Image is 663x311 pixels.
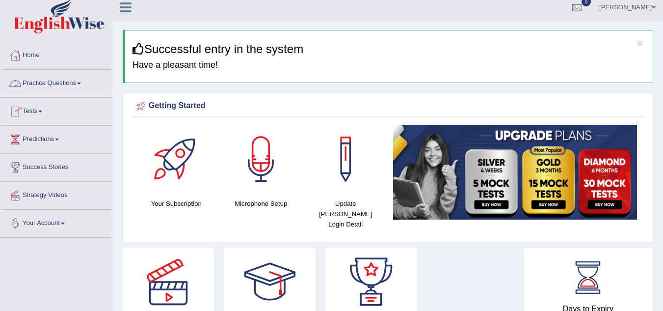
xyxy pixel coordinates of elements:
img: small5.jpg [393,125,637,220]
a: Practice Questions [0,70,112,94]
h4: Microphone Setup [224,198,299,209]
a: Success Stories [0,154,112,178]
h4: Update [PERSON_NAME] Login Detail [308,198,383,229]
a: Strategy Videos [0,182,112,206]
h4: Have a pleasant time! [133,60,645,70]
a: Predictions [0,126,112,150]
a: Tests [0,98,112,122]
div: Getting Started [134,99,642,113]
button: × [637,38,643,48]
a: Home [0,42,112,66]
h3: Successful entry in the system [133,43,645,56]
a: Your Account [0,210,112,234]
h4: Your Subscription [139,198,214,209]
